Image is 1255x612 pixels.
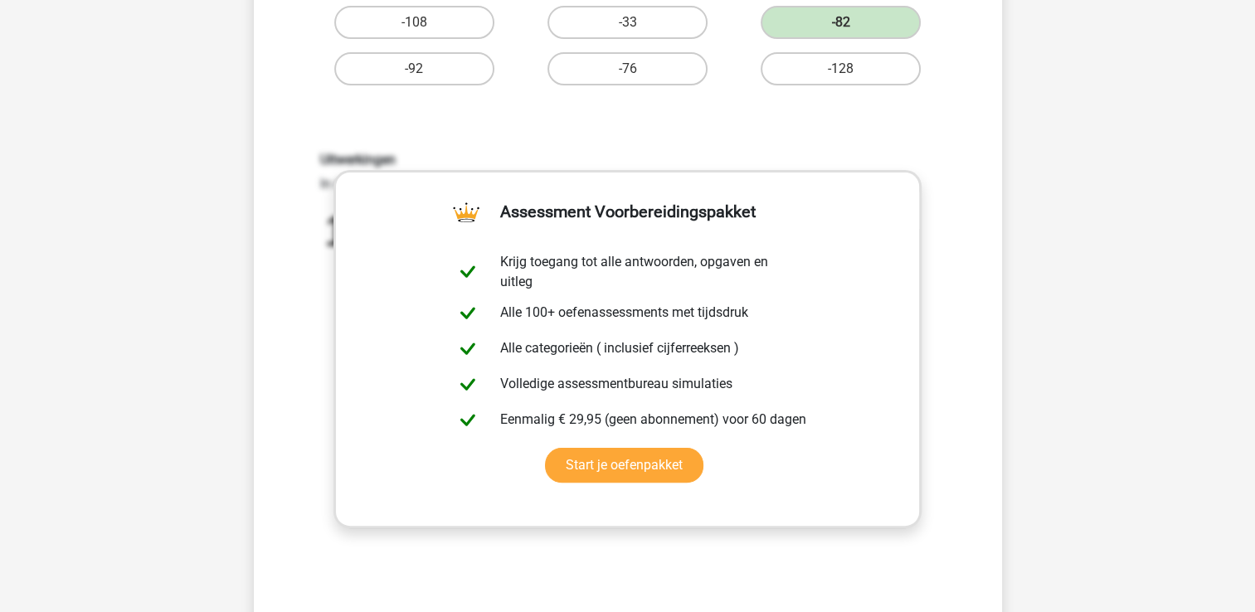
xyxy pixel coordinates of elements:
label: -33 [547,6,708,39]
label: -128 [761,52,921,85]
label: -92 [334,52,494,85]
label: -76 [547,52,708,85]
label: -82 [761,6,921,39]
h6: Uitwerkingen [320,152,936,168]
label: -108 [334,6,494,39]
div: In deze reeks vind je steeds het volgende getal door het voorgaande getal -23 te doen. [308,152,948,348]
tspan: 10 [323,208,369,254]
a: Start je oefenpakket [545,448,703,483]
